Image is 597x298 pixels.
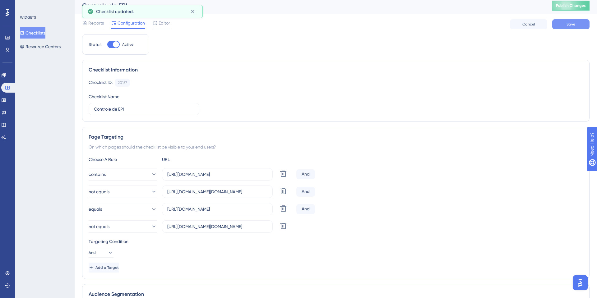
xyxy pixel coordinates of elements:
div: Checklist Name [89,93,119,100]
div: WIDGETS [20,15,36,20]
span: Configuration [118,19,145,27]
div: And [296,204,315,214]
input: yourwebsite.com/path [167,188,267,195]
input: yourwebsite.com/path [167,206,267,213]
div: And [296,187,315,197]
span: And [89,250,96,255]
button: Publish Changes [552,1,590,11]
div: Checklist ID: [89,79,113,87]
span: Reports [88,19,104,27]
span: not equals [89,223,109,230]
span: Cancel [522,22,535,27]
button: Cancel [510,19,547,29]
div: Status: [89,41,102,48]
button: not equals [89,220,157,233]
button: Add a Target [89,263,119,273]
div: Controle de EPI [82,1,537,10]
span: Need Help? [15,2,39,9]
button: Save [552,19,590,29]
span: Publish Changes [556,3,586,8]
div: And [296,169,315,179]
button: not equals [89,186,157,198]
button: equals [89,203,157,215]
button: Checklists [20,27,45,39]
span: Add a Target [95,265,119,270]
span: Checklist updated. [96,8,134,15]
button: Resource Centers [20,41,61,52]
input: Type your Checklist name [94,106,194,112]
button: contains [89,168,157,181]
iframe: UserGuiding AI Assistant Launcher [571,273,590,292]
div: On which pages should the checklist be visible to your end users? [89,143,583,151]
div: Page Targeting [89,133,583,141]
div: Targeting Condition [89,238,583,245]
button: And [89,248,113,258]
div: Choose A Rule [89,156,157,163]
span: contains [89,171,106,178]
div: URL [162,156,230,163]
div: Audience Segmentation [89,291,583,298]
input: yourwebsite.com/path [167,171,267,178]
div: 20157 [118,80,127,85]
div: Checklist Information [89,66,583,74]
span: not equals [89,188,109,195]
span: Save [567,22,575,27]
span: Active [122,42,133,47]
input: yourwebsite.com/path [167,223,267,230]
span: equals [89,205,102,213]
span: Editor [159,19,170,27]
